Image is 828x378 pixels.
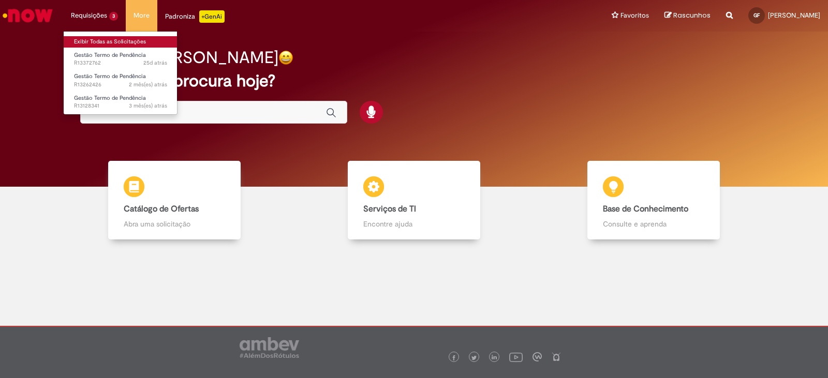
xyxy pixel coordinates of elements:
a: Aberto R13372762 : Gestão Termo de Pendência [64,50,178,69]
a: Exibir Todas as Solicitações [64,36,178,48]
p: Abra uma solicitação [124,219,225,229]
img: logo_footer_workplace.png [533,352,542,361]
img: logo_footer_ambev_rotulo_gray.png [240,337,299,358]
span: Gestão Termo de Pendência [74,72,146,80]
a: Aberto R13262426 : Gestão Termo de Pendência [64,71,178,90]
a: Rascunhos [664,11,711,21]
span: R13128341 [74,102,167,110]
span: GF [753,12,760,19]
span: Requisições [71,10,107,21]
img: logo_footer_twitter.png [471,355,477,360]
h2: O que você procura hoje? [80,72,748,90]
img: logo_footer_youtube.png [509,350,523,364]
span: More [134,10,150,21]
span: 3 mês(es) atrás [129,102,167,110]
div: Padroniza [165,10,225,23]
img: happy-face.png [278,50,293,65]
ul: Requisições [63,31,178,115]
a: Aberto R13128341 : Gestão Termo de Pendência [64,93,178,112]
span: Gestão Termo de Pendência [74,94,146,102]
p: +GenAi [199,10,225,23]
span: Gestão Termo de Pendência [74,51,146,59]
time: 04/06/2025 17:35:42 [129,102,167,110]
span: 2 mês(es) atrás [129,81,167,88]
b: Catálogo de Ofertas [124,204,199,214]
a: Serviços de TI Encontre ajuda [294,161,534,240]
img: logo_footer_naosei.png [552,352,561,361]
b: Base de Conhecimento [603,204,688,214]
span: 3 [109,12,118,21]
time: 07/08/2025 17:44:25 [143,59,167,67]
span: Rascunhos [673,10,711,20]
span: R13372762 [74,59,167,67]
a: Base de Conhecimento Consulte e aprenda [534,161,774,240]
a: Catálogo de Ofertas Abra uma solicitação [54,161,294,240]
p: Consulte e aprenda [603,219,704,229]
span: R13262426 [74,81,167,89]
span: Favoritos [620,10,649,21]
time: 08/07/2025 14:32:31 [129,81,167,88]
img: logo_footer_facebook.png [451,355,456,360]
p: Encontre ajuda [363,219,465,229]
b: Serviços de TI [363,204,416,214]
span: [PERSON_NAME] [768,11,820,20]
span: 25d atrás [143,59,167,67]
img: ServiceNow [1,5,54,26]
img: logo_footer_linkedin.png [492,355,497,361]
h2: Bom dia, [PERSON_NAME] [80,49,278,67]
